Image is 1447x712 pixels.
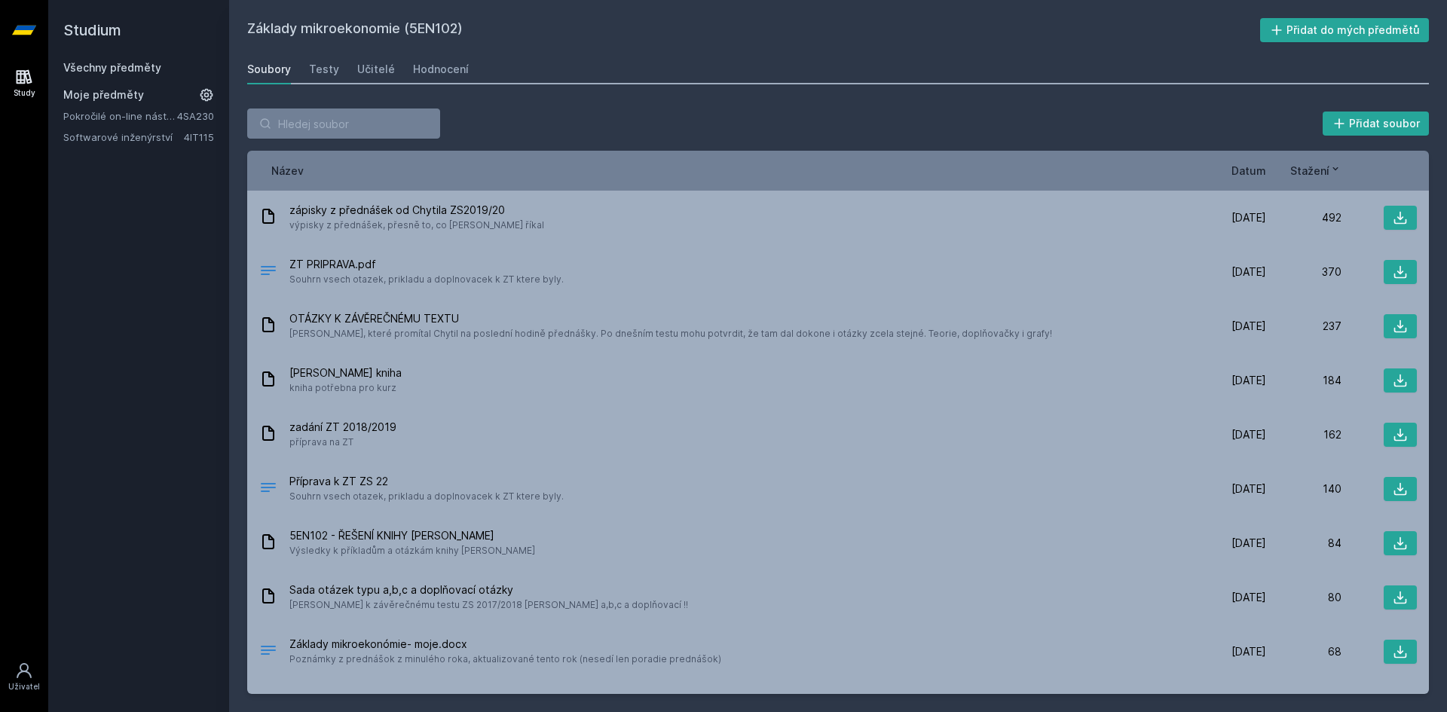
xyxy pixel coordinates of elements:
span: [DATE] [1231,319,1266,334]
div: 237 [1266,319,1341,334]
div: Učitelé [357,62,395,77]
span: zápisky z přednášek od Chytila ZS2019/20 [289,203,544,218]
div: 184 [1266,373,1341,388]
a: 4IT115 [184,131,214,143]
span: [DATE] [1231,644,1266,659]
a: Study [3,60,45,106]
a: Všechny předměty [63,61,161,74]
div: Testy [309,62,339,77]
div: Uživatel [8,681,40,692]
button: Přidat soubor [1323,112,1430,136]
span: [DATE] [1231,373,1266,388]
span: Poznámky z prednášok z minulého roka, aktualizované tento rok (nesedí len poradie prednášok) [289,652,721,667]
span: [DATE] [1231,264,1266,280]
div: 140 [1266,481,1341,497]
div: Hodnocení [413,62,469,77]
span: Příprava k ZT ZS 22 [289,474,564,489]
a: Hodnocení [413,54,469,84]
a: Pokročilé on-line nástroje pro analýzu a zpracování informací [63,108,177,124]
span: zadání ZT 2018/2019 [289,420,396,435]
div: 68 [1266,644,1341,659]
span: Souhrn vsech otazek, prikladu a doplnovacek k ZT ktere byly. [289,272,564,287]
button: Přidat do mých předmětů [1260,18,1430,42]
span: Stažení [1290,163,1329,179]
span: [DATE] [1231,481,1266,497]
span: Moje předměty [63,87,144,102]
span: Základy mikroekonómie- moje.docx [289,637,721,652]
span: 5EN102 - ŘEŠENÍ KNIHY [PERSON_NAME] [289,528,535,543]
button: Datum [1231,163,1266,179]
div: 492 [1266,210,1341,225]
button: Název [271,163,304,179]
input: Hledej soubor [247,108,440,139]
a: Uživatel [3,654,45,700]
div: Study [14,87,35,99]
span: ZT PRIPRAVA.pdf [289,257,564,272]
span: [PERSON_NAME] k závěrečnému testu ZS 2017/2018 [PERSON_NAME] a,b,c a doplňovací !! [289,597,688,613]
span: Výsledky k příkladům a otázkám knihy [PERSON_NAME] [289,543,535,558]
span: [DATE] [1231,590,1266,605]
h2: Základy mikroekonomie (5EN102) [247,18,1260,42]
span: [DATE] [1231,536,1266,551]
span: [DATE] [1231,427,1266,442]
span: OTÁZKY K ZÁVĚREČNÉMU TEXTU [289,311,1052,326]
a: Učitelé [357,54,395,84]
div: PDF [259,261,277,283]
div: DOCX [259,641,277,663]
div: 84 [1266,536,1341,551]
a: Softwarové inženýrství [63,130,184,145]
span: [DATE] [1231,210,1266,225]
div: 370 [1266,264,1341,280]
div: .PDF [259,478,277,500]
span: Sada otázek typu a,b,c a doplňovací otázky [289,582,688,597]
span: příprava na ZT [289,435,396,450]
button: Stažení [1290,163,1341,179]
a: Testy [309,54,339,84]
span: soubor EKO [289,691,424,706]
div: 80 [1266,590,1341,605]
a: Soubory [247,54,291,84]
div: Soubory [247,62,291,77]
span: Souhrn vsech otazek, prikladu a doplnovacek k ZT ktere byly. [289,489,564,504]
span: výpisky z přednášek, přesně to, co [PERSON_NAME] říkal [289,218,544,233]
span: [PERSON_NAME], které promítal Chytil na poslední hodině přednášky. Po dnešním testu mohu potvrdit... [289,326,1052,341]
span: kniha potřebna pro kurz [289,380,402,396]
span: [PERSON_NAME] kniha [289,365,402,380]
a: 4SA230 [177,110,214,122]
div: 162 [1266,427,1341,442]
